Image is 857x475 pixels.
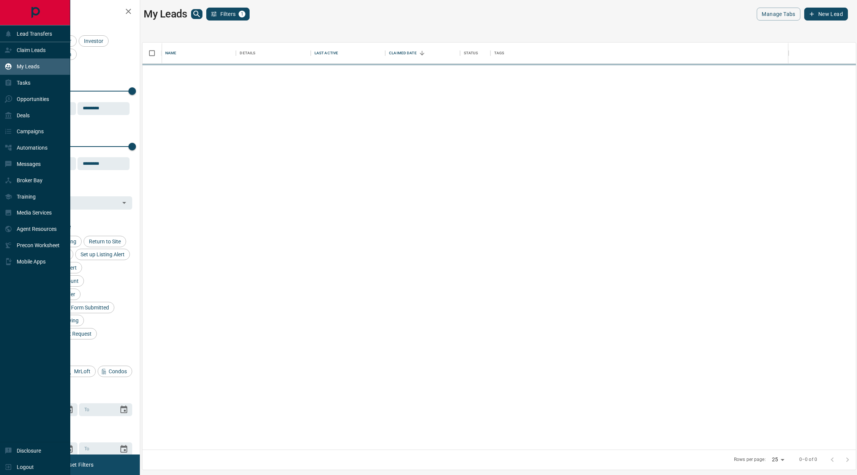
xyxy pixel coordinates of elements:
[119,197,130,208] button: Open
[75,249,130,260] div: Set up Listing Alert
[161,43,236,64] div: Name
[63,366,96,377] div: MrLoft
[206,8,250,21] button: Filters1
[84,236,126,247] div: Return to Site
[734,456,766,463] p: Rows per page:
[81,38,106,44] span: Investor
[98,366,132,377] div: Condos
[389,43,417,64] div: Claimed Date
[144,8,187,20] h1: My Leads
[769,454,787,465] div: 25
[116,402,131,417] button: Choose date
[240,43,255,64] div: Details
[191,9,202,19] button: search button
[71,368,93,374] span: MrLoft
[417,48,427,58] button: Sort
[58,458,98,471] button: Reset Filters
[116,442,131,457] button: Choose date
[315,43,338,64] div: Last Active
[494,43,504,64] div: Tags
[460,43,490,64] div: Status
[490,43,789,64] div: Tags
[236,43,310,64] div: Details
[311,43,385,64] div: Last Active
[757,8,800,21] button: Manage Tabs
[165,43,177,64] div: Name
[799,456,817,463] p: 0–0 of 0
[86,238,123,245] span: Return to Site
[239,11,245,17] span: 1
[804,8,848,21] button: New Lead
[385,43,460,64] div: Claimed Date
[464,43,478,64] div: Status
[24,8,132,17] h2: Filters
[79,35,109,47] div: Investor
[78,251,127,257] span: Set up Listing Alert
[106,368,130,374] span: Condos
